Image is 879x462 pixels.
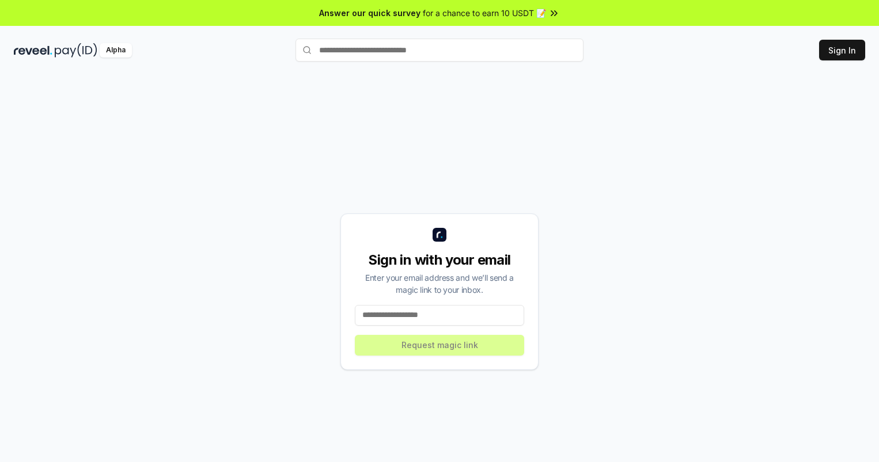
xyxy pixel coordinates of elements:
span: Answer our quick survey [319,7,420,19]
img: pay_id [55,43,97,58]
div: Enter your email address and we’ll send a magic link to your inbox. [355,272,524,296]
div: Sign in with your email [355,251,524,269]
img: logo_small [433,228,446,242]
span: for a chance to earn 10 USDT 📝 [423,7,546,19]
div: Alpha [100,43,132,58]
button: Sign In [819,40,865,60]
img: reveel_dark [14,43,52,58]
